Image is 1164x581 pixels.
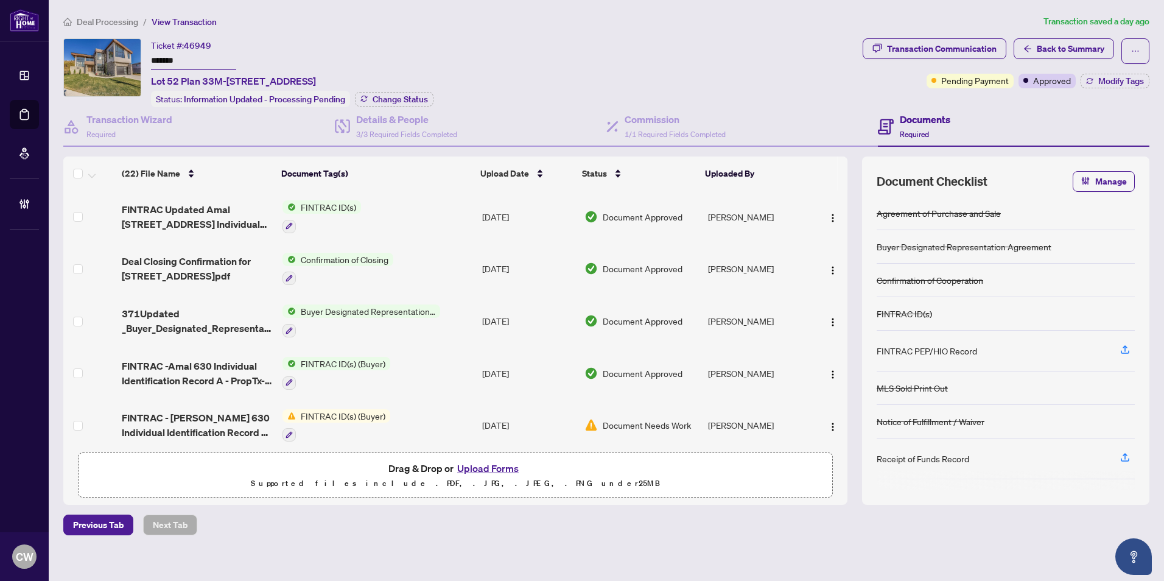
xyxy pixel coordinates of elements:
span: home [63,18,72,26]
div: Receipt of Funds Record [877,452,969,465]
li: / [143,15,147,29]
span: 46949 [184,40,211,51]
div: Ticket #: [151,38,211,52]
span: Drag & Drop or [388,460,522,476]
img: Status Icon [282,409,296,423]
div: Transaction Communication [887,39,997,58]
span: FINTRAC ID(s) (Buyer) [296,409,390,423]
div: MLS Sold Print Out [877,381,948,395]
td: [PERSON_NAME] [703,400,812,452]
img: Document Status [584,418,598,432]
span: Manage [1095,172,1127,191]
button: Back to Summary [1014,38,1114,59]
button: Status IconFINTRAC ID(s) (Buyer) [282,357,390,390]
div: Notice of Fulfillment / Waiver [877,415,984,428]
td: [PERSON_NAME] [703,243,812,295]
span: Document Approved [603,262,682,275]
h4: Transaction Wizard [86,112,172,127]
img: Logo [828,422,838,432]
div: FINTRAC ID(s) [877,307,932,320]
button: Change Status [355,92,433,107]
span: Deal Closing Confirmation for [STREET_ADDRESS]pdf [122,254,272,283]
img: Document Status [584,314,598,328]
span: ellipsis [1131,47,1140,55]
button: Logo [823,311,843,331]
img: Status Icon [282,200,296,214]
img: Document Status [584,367,598,380]
span: Approved [1033,74,1071,87]
img: logo [10,9,39,32]
button: Logo [823,259,843,278]
button: Upload Forms [454,460,522,476]
span: View Transaction [152,16,217,27]
span: FINTRAC -Amal 630 Individual Identification Record A - PropTx-OREA_[DATE] 11_49_35.pdf [122,359,272,388]
td: [DATE] [477,347,579,400]
th: Status [577,157,700,191]
button: Next Tab [143,515,197,535]
span: Required [86,130,116,139]
span: Document Checklist [877,173,987,190]
img: Document Status [584,262,598,275]
img: Logo [828,317,838,327]
button: Status IconConfirmation of Closing [282,253,393,286]
td: [PERSON_NAME] [703,191,812,243]
span: Confirmation of Closing [296,253,393,266]
img: Status Icon [282,253,296,266]
img: Status Icon [282,305,296,318]
img: Logo [828,213,838,223]
button: Logo [823,207,843,227]
span: Buyer Designated Representation Agreement [296,305,440,318]
button: Modify Tags [1081,74,1149,88]
span: Change Status [373,95,428,104]
span: arrow-left [1023,44,1032,53]
button: Status IconFINTRAC ID(s) (Buyer) [282,409,390,442]
td: [DATE] [477,295,579,347]
p: Supported files include .PDF, .JPG, .JPEG, .PNG under 25 MB [86,476,825,491]
td: [DATE] [477,191,579,243]
img: Document Status [584,210,598,224]
span: 371Updated _Buyer_Designated_Representation_Agreement_-_PropTx-[PERSON_NAME].pdf [122,306,272,336]
td: [DATE] [477,400,579,452]
td: [PERSON_NAME] [703,347,812,400]
span: Document Approved [603,314,682,328]
span: FINTRAC ID(s) (Buyer) [296,357,390,370]
th: Document Tag(s) [276,157,475,191]
span: FINTRAC Updated Amal [STREET_ADDRESS] Individual Identification Record A - PropTx-OREA_[DATE] 06_... [122,202,272,231]
td: [DATE] [477,243,579,295]
img: Logo [828,370,838,379]
span: Drag & Drop orUpload FormsSupported files include .PDF, .JPG, .JPEG, .PNG under25MB [79,453,832,498]
span: 3/3 Required Fields Completed [356,130,457,139]
span: Upload Date [480,167,529,180]
img: Logo [828,266,838,275]
h4: Documents [900,112,950,127]
article: Transaction saved a day ago [1043,15,1149,29]
button: Open asap [1115,538,1152,575]
img: Status Icon [282,357,296,370]
button: Previous Tab [63,515,133,535]
span: FINTRAC ID(s) [296,200,361,214]
button: Transaction Communication [863,38,1006,59]
button: Status IconFINTRAC ID(s) [282,200,361,233]
th: Upload Date [475,157,577,191]
button: Logo [823,415,843,435]
h4: Commission [625,112,726,127]
th: Uploaded By [700,157,809,191]
span: Modify Tags [1098,77,1144,85]
img: IMG-X12300050_1.jpg [64,39,141,96]
button: Status IconBuyer Designated Representation Agreement [282,305,440,337]
button: Manage [1073,171,1135,192]
span: 1/1 Required Fields Completed [625,130,726,139]
div: Status: [151,91,350,107]
button: Logo [823,364,843,383]
span: FINTRAC - [PERSON_NAME] 630 Individual Identification Record A - PropTx-OREA_[DATE] 11_53_54.pdf [122,410,272,440]
span: (22) File Name [122,167,180,180]
td: [PERSON_NAME] [703,295,812,347]
div: Buyer Designated Representation Agreement [877,240,1051,253]
span: Document Approved [603,367,682,380]
div: Agreement of Purchase and Sale [877,206,1001,220]
span: Document Needs Work [603,418,691,432]
div: FINTRAC PEP/HIO Record [877,344,977,357]
span: Status [582,167,607,180]
span: Information Updated - Processing Pending [184,94,345,105]
span: Previous Tab [73,515,124,535]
